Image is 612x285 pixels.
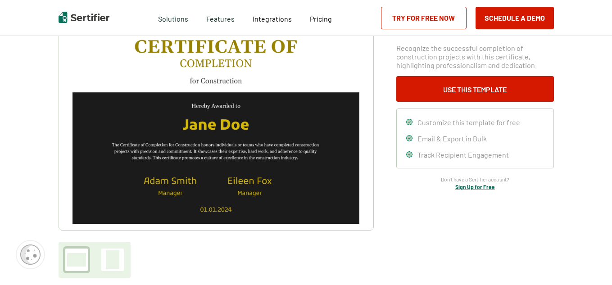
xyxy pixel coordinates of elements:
[417,150,509,159] span: Track Recipient Engagement
[417,118,520,127] span: Customize this template for free
[381,7,467,29] a: Try for Free Now
[20,244,41,265] img: Cookie Popup Icon
[455,184,495,190] a: Sign Up for Free
[567,242,612,285] iframe: Chat Widget
[253,12,292,23] a: Integrations
[59,12,109,23] img: Sertifier | Digital Credentialing Platform
[310,12,332,23] a: Pricing
[73,21,359,224] img: certificate of Completion for Construction
[396,14,554,37] h1: certificate of Completion for Construction
[396,76,554,102] button: Use This Template
[417,134,487,143] span: Email & Export in Bulk
[206,12,235,23] span: Features
[441,175,509,184] span: Don’t have a Sertifier account?
[310,14,332,23] span: Pricing
[476,7,554,29] button: Schedule a Demo
[396,44,554,69] span: Recognize the successful completion of construction projects with this certificate, highlighting ...
[253,14,292,23] span: Integrations
[158,12,188,23] span: Solutions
